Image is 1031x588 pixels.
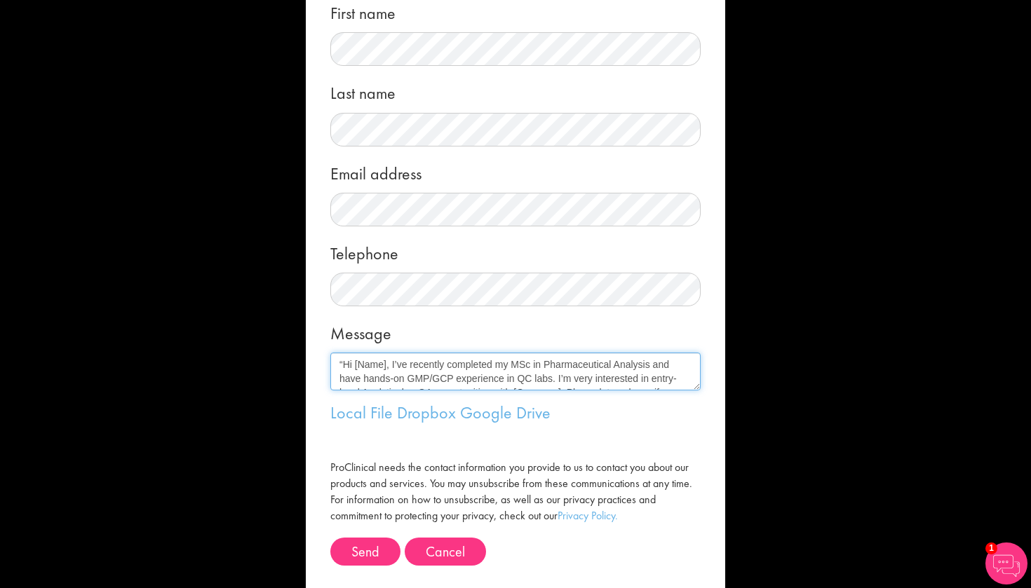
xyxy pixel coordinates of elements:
[397,402,456,423] a: Dropbox
[330,402,393,423] a: Local File
[558,508,618,523] a: Privacy Policy.
[330,157,422,186] label: Email address
[985,542,1027,584] img: Chatbot
[460,402,551,423] a: Google Drive
[330,538,400,566] button: Send
[330,460,701,524] label: ProClinical needs the contact information you provide to us to contact you about our products and...
[985,542,997,554] span: 1
[330,317,391,346] label: Message
[330,237,398,266] label: Telephone
[405,538,486,566] button: Cancel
